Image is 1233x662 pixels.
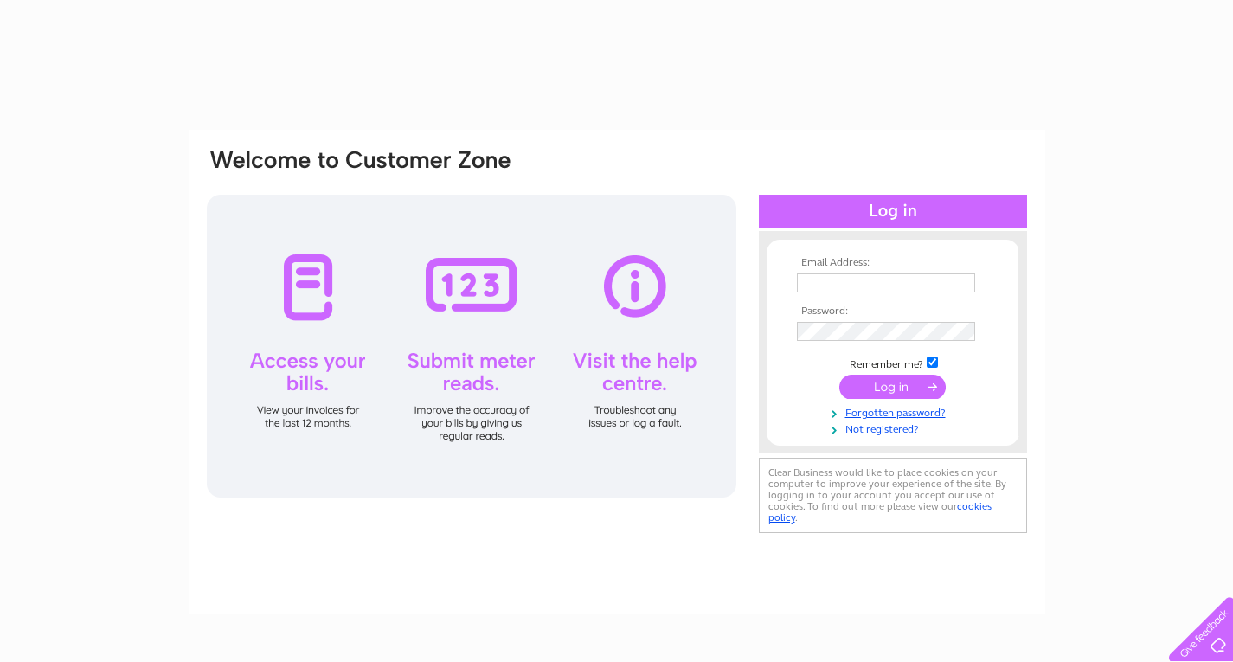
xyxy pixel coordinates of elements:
th: Password: [793,305,993,318]
input: Submit [839,375,946,399]
a: Not registered? [797,420,993,436]
a: Forgotten password? [797,403,993,420]
a: cookies policy [768,500,992,524]
th: Email Address: [793,257,993,269]
div: Clear Business would like to place cookies on your computer to improve your experience of the sit... [759,458,1027,533]
td: Remember me? [793,354,993,371]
